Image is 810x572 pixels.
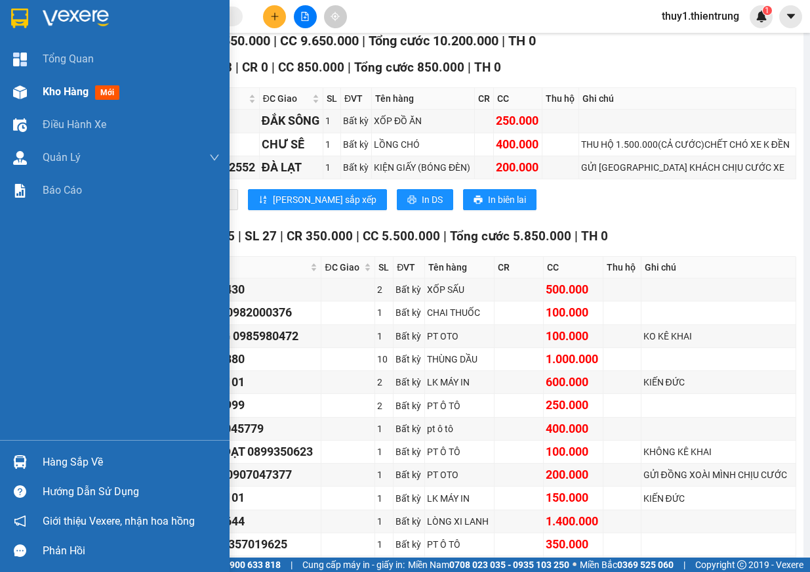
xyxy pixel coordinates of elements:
[179,443,319,461] div: THÀNH ĐẠT 0899350623
[643,491,794,506] div: KIẾN ĐỨC
[546,443,601,461] div: 100.000
[273,33,277,49] span: |
[248,189,387,210] button: sort-ascending[PERSON_NAME] sắp xếp
[263,5,286,28] button: plus
[581,137,794,152] div: THU HỘ 1.500.000(CẢ CƯỚC)CHẾT CHÓ XE K ĐỀN
[581,229,608,244] span: TH 0
[427,399,492,413] div: PT Ô TÔ
[280,33,359,49] span: CC 9.650.000
[14,544,26,557] span: message
[377,445,391,459] div: 1
[643,375,794,389] div: KIẾN ĐỨC
[52,11,118,90] b: Nhà xe Thiên Trung
[395,445,422,459] div: Bất kỳ
[395,537,422,552] div: Bất kỳ
[427,537,492,552] div: PT Ô TÔ
[341,88,372,110] th: ĐVT
[643,329,794,343] div: KO KÊ KHAI
[95,85,119,100] span: mới
[377,514,391,529] div: 1
[180,260,308,275] span: Người nhận
[449,560,569,570] strong: 0708 023 035 - 0935 103 250
[7,20,46,85] img: logo.jpg
[325,260,361,275] span: ĐC Giao
[262,158,321,177] div: ĐÀ LẠT
[369,33,498,49] span: Tổng cước 10.200.000
[546,535,601,554] div: 350.000
[356,229,359,244] span: |
[785,11,797,22] span: caret-down
[496,112,539,130] div: 250.000
[427,468,492,482] div: PT OTO
[377,375,391,389] div: 2
[258,195,268,206] span: sort-ascending
[546,512,601,531] div: 1.400.000
[395,491,422,506] div: Bất kỳ
[179,327,319,345] div: A HOÀNG 0985980472
[69,94,317,177] h2: VP Nhận: VP Nước Ngầm
[427,282,492,297] div: XỐP SẤU
[272,60,275,75] span: |
[765,6,769,15] span: 1
[427,445,492,459] div: PT Ô TÔ
[209,152,220,163] span: down
[203,33,270,49] span: CR 550.000
[463,189,537,210] button: printerIn biên lai
[13,118,27,132] img: warehouse-icon
[474,195,483,206] span: printer
[395,329,422,343] div: Bất kỳ
[273,192,376,207] span: [PERSON_NAME] sắp xếp
[262,135,321,154] div: CHƯ SÊ
[300,12,310,21] span: file-add
[377,422,391,436] div: 1
[468,60,471,75] span: |
[546,327,601,345] div: 100.000
[546,466,601,484] div: 200.000
[13,455,27,469] img: warehouse-icon
[395,352,422,366] div: Bất kỳ
[179,303,319,322] div: NGUYỆT 0982000376
[323,88,342,110] th: SL
[756,11,767,22] img: icon-new-feature
[262,112,321,130] div: ĐẮK SÔNG
[395,399,422,413] div: Bất kỳ
[377,491,391,506] div: 1
[579,88,796,110] th: Ghi chú
[270,12,279,21] span: plus
[13,151,27,165] img: warehouse-icon
[343,137,369,152] div: Bất kỳ
[494,88,542,110] th: CC
[427,329,492,343] div: PT OTO
[407,195,416,206] span: printer
[546,396,601,414] div: 250.000
[779,5,802,28] button: caret-down
[280,229,283,244] span: |
[362,33,365,49] span: |
[302,558,405,572] span: Cung cấp máy in - giấy in:
[343,160,369,175] div: Bất kỳ
[325,114,339,128] div: 1
[291,558,293,572] span: |
[544,257,603,278] th: CC
[238,229,241,244] span: |
[348,60,351,75] span: |
[581,160,794,175] div: GỬI [GEOGRAPHIC_DATA] KHÁCH CHỊU CƯỚC XE
[324,5,347,28] button: aim
[427,375,492,389] div: LK MÁY IN
[13,53,27,66] img: dashboard-icon
[580,558,674,572] span: Miền Bắc
[377,329,391,343] div: 1
[763,6,772,15] sup: 1
[395,305,422,320] div: Bất kỳ
[374,137,472,152] div: LỒNG CHÓ
[43,541,220,561] div: Phản hồi
[179,350,319,368] div: 0888128880
[377,352,391,366] div: 10
[179,512,319,531] div: 0981448644
[737,560,746,569] span: copyright
[427,305,492,320] div: CHAI THUỐC
[43,116,106,133] span: Điều hành xe
[174,11,317,32] b: [DOMAIN_NAME]
[331,12,340,21] span: aim
[43,85,89,98] span: Kho hàng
